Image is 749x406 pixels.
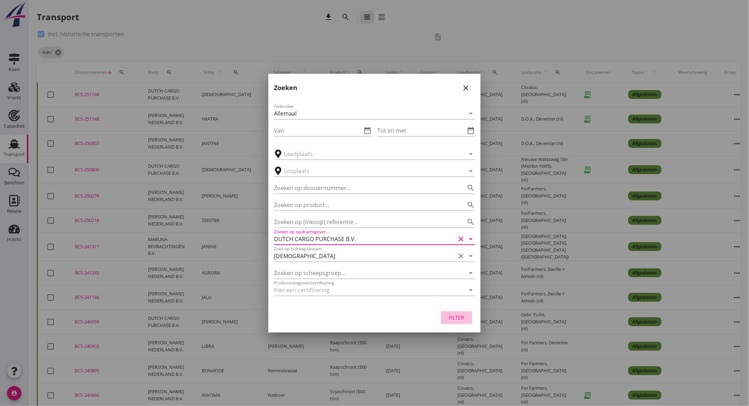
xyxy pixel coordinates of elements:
i: arrow_drop_down [467,235,475,243]
input: Tot en met [377,125,465,136]
input: Van [274,125,362,136]
input: Zoeken op product... [274,199,455,211]
i: arrow_drop_down [467,252,475,260]
input: Zoek op (scheeps)naam [274,250,455,262]
i: arrow_drop_down [467,109,475,118]
i: arrow_drop_down [467,286,475,294]
input: Losplaats [284,165,455,177]
i: search [467,201,475,209]
i: close [462,84,470,92]
i: date_range [363,126,372,135]
i: arrow_drop_down [467,167,475,175]
i: arrow_drop_down [467,269,475,277]
input: Zoeken op opdrachtgever... [274,233,455,245]
input: Zoeken op dossiernummer... [274,182,455,194]
i: clear [457,252,465,260]
i: search [467,218,475,226]
i: arrow_drop_down [467,150,475,158]
i: clear [457,235,465,243]
div: Allemaal [274,110,297,117]
input: Zoeken op (inkoop) referentie… [274,216,455,228]
h2: Zoeken [274,83,297,93]
div: Filter [447,314,467,321]
input: Laadplaats [284,148,455,160]
button: Filter [441,311,472,324]
i: search [467,184,475,192]
i: date_range [467,126,475,135]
